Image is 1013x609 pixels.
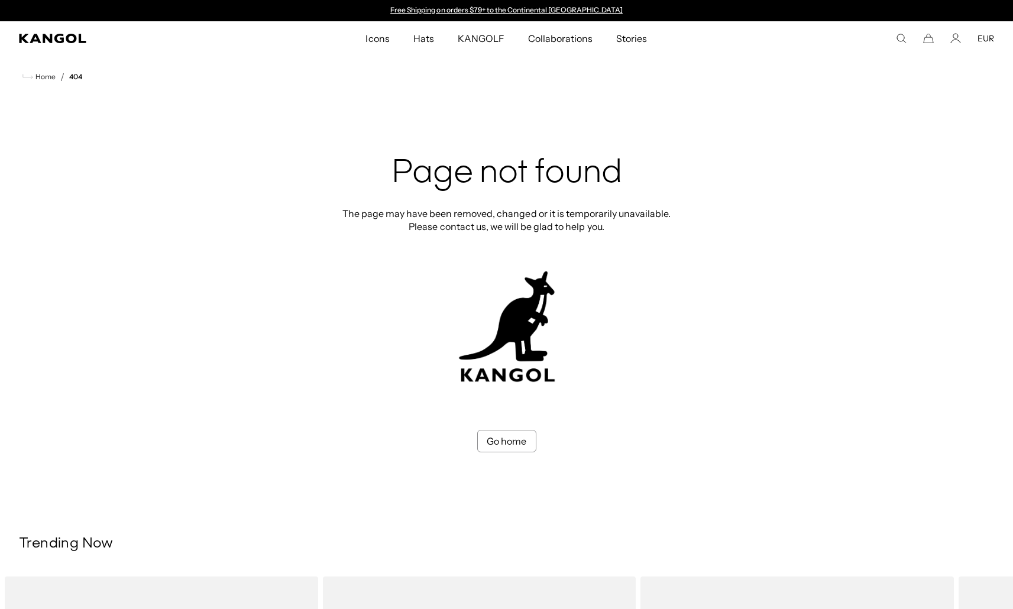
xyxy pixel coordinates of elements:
[385,6,629,15] div: 1 of 2
[33,73,56,81] span: Home
[528,21,593,56] span: Collaborations
[458,21,504,56] span: KANGOLF
[339,207,675,233] p: The page may have been removed, changed or it is temporarily unavailable. Please contact us, we w...
[69,73,82,81] a: 404
[604,21,659,56] a: Stories
[402,21,446,56] a: Hats
[19,34,242,43] a: Kangol
[978,33,994,44] button: EUR
[477,430,536,452] a: Go home
[385,6,629,15] div: Announcement
[457,271,557,383] img: kangol-404-logo.jpg
[923,33,934,44] button: Cart
[390,5,623,14] a: Free Shipping on orders $79+ to the Continental [GEOGRAPHIC_DATA]
[354,21,401,56] a: Icons
[56,70,64,84] li: /
[616,21,647,56] span: Stories
[19,535,994,553] h3: Trending Now
[365,21,389,56] span: Icons
[896,33,907,44] summary: Search here
[413,21,434,56] span: Hats
[22,72,56,82] a: Home
[516,21,604,56] a: Collaborations
[385,6,629,15] slideshow-component: Announcement bar
[950,33,961,44] a: Account
[446,21,516,56] a: KANGOLF
[339,155,675,193] h2: Page not found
